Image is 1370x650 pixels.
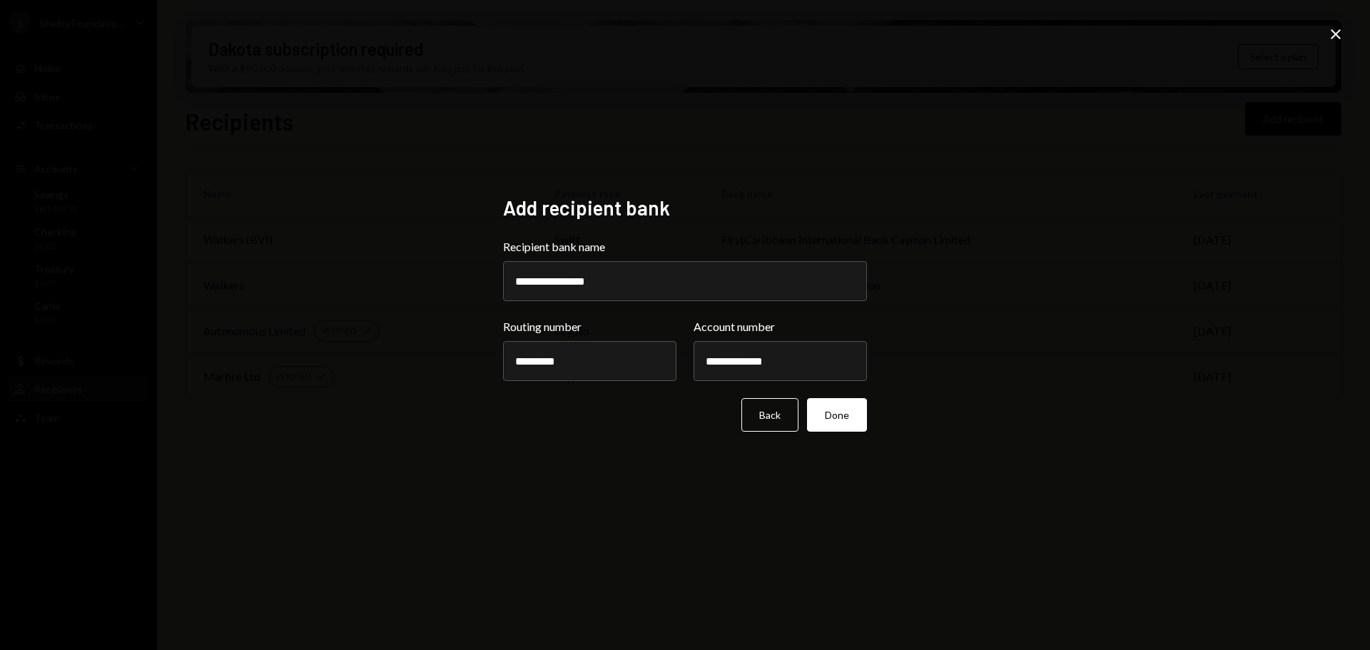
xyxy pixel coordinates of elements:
[741,398,798,432] button: Back
[694,318,867,335] label: Account number
[503,194,867,222] h2: Add recipient bank
[503,318,676,335] label: Routing number
[503,238,867,255] label: Recipient bank name
[807,398,867,432] button: Done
